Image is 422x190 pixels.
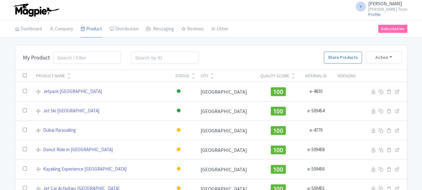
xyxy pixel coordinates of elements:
[181,20,204,38] a: Reviews
[49,20,73,38] a: Company
[273,89,283,95] span: 100
[110,20,139,38] a: Distribution
[273,108,283,115] span: 100
[300,70,332,82] th: Internal ID
[131,52,199,64] input: Search by ID
[176,145,182,154] div: Building
[368,7,407,11] small: [PERSON_NAME] Tours
[12,3,60,17] img: logo-ab69f6fb50320c5b225c76a69d11143b.png
[273,147,283,153] span: 100
[43,88,102,95] a: Jetpack [GEOGRAPHIC_DATA]
[15,20,42,38] a: Dashboard
[176,126,182,135] div: Building
[300,101,332,121] td: e-509454
[176,87,182,96] div: Active
[271,88,286,94] a: 100
[53,52,121,64] input: Search / Filter
[146,20,174,38] a: Messaging
[23,54,50,61] h3: My Product
[201,73,208,79] div: City
[378,25,407,33] a: Subscription
[356,2,366,12] span: Y
[332,70,361,82] th: Versions
[300,160,332,179] td: e-509456
[273,166,283,173] span: 100
[271,107,286,113] a: 100
[352,1,407,11] a: Y [PERSON_NAME] [PERSON_NAME] Tours
[176,73,189,79] div: Status
[300,140,332,160] td: e-509458
[271,165,286,172] a: 100
[271,126,286,133] a: 100
[211,20,228,38] a: Other
[368,12,381,17] a: Profile
[81,20,102,38] a: Product
[197,101,257,121] td: [GEOGRAPHIC_DATA]
[36,73,65,79] div: Product Name
[197,121,257,140] td: [GEOGRAPHIC_DATA]
[43,166,127,173] a: Kayaking Experience [GEOGRAPHIC_DATA]
[176,165,182,174] div: Building
[300,121,332,140] td: e-4779
[273,127,283,134] span: 100
[260,73,289,79] div: Quality Score
[197,140,257,160] td: [GEOGRAPHIC_DATA]
[197,160,257,179] td: [GEOGRAPHIC_DATA]
[43,127,76,134] a: Dubai Parasailing
[43,107,99,115] a: Jet Ski [GEOGRAPHIC_DATA]
[43,146,113,153] a: Donut Ride in [GEOGRAPHIC_DATA]
[366,52,402,63] button: Action
[368,1,402,7] span: [PERSON_NAME]
[324,52,362,64] a: Share Products
[176,106,182,116] div: Active
[197,82,257,101] td: [GEOGRAPHIC_DATA]
[271,146,286,152] a: 100
[300,82,332,101] td: e-4830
